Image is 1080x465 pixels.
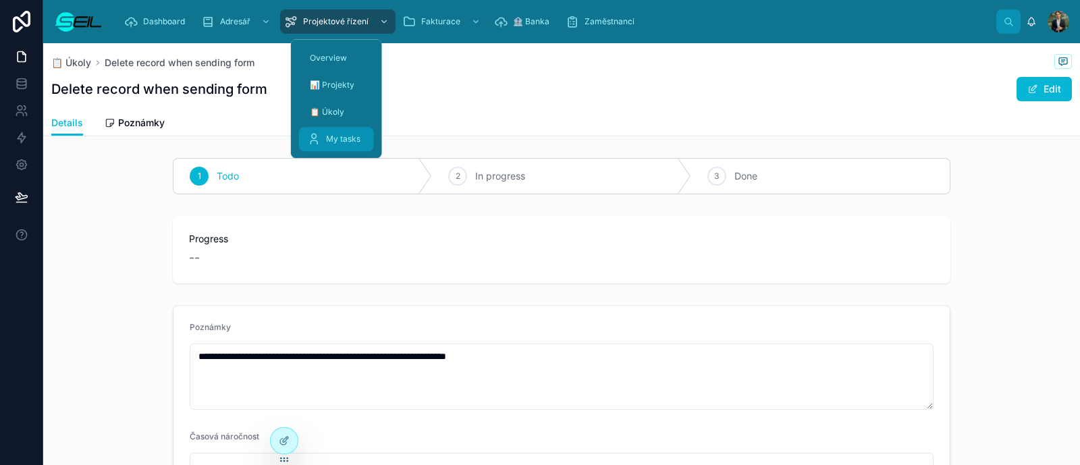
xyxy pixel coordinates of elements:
[190,431,259,441] span: Časová náročnost
[299,73,374,97] a: 📊 Projekty
[197,9,277,34] a: Adresář
[51,111,83,136] a: Details
[326,134,360,144] span: My tasks
[585,16,634,27] span: Zaměstnanci
[120,9,194,34] a: Dashboard
[51,116,83,130] span: Details
[217,169,239,183] span: Todo
[475,169,525,183] span: In progress
[113,7,996,36] div: scrollable content
[562,9,644,34] a: Zaměstnanci
[118,116,165,130] span: Poznámky
[198,171,201,182] span: 1
[189,232,934,246] span: Progress
[513,16,549,27] span: 🏦 Banka
[299,127,374,151] a: My tasks
[310,107,344,117] span: 📋 Úkoly
[303,16,369,27] span: Projektové řízení
[105,111,165,138] a: Poznámky
[734,169,757,183] span: Done
[54,11,103,32] img: App logo
[280,9,396,34] a: Projektové řízení
[189,248,200,267] span: --
[51,80,267,99] h1: Delete record when sending form
[490,9,559,34] a: 🏦 Banka
[421,16,460,27] span: Fakturace
[310,80,354,90] span: 📊 Projekty
[299,100,374,124] a: 📋 Úkoly
[310,53,347,63] span: Overview
[143,16,185,27] span: Dashboard
[398,9,487,34] a: Fakturace
[190,322,231,332] span: Poznámky
[1017,77,1072,101] button: Edit
[220,16,250,27] span: Adresář
[51,56,91,70] a: 📋 Úkoly
[105,56,254,70] a: Delete record when sending form
[299,46,374,70] a: Overview
[456,171,460,182] span: 2
[714,171,719,182] span: 3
